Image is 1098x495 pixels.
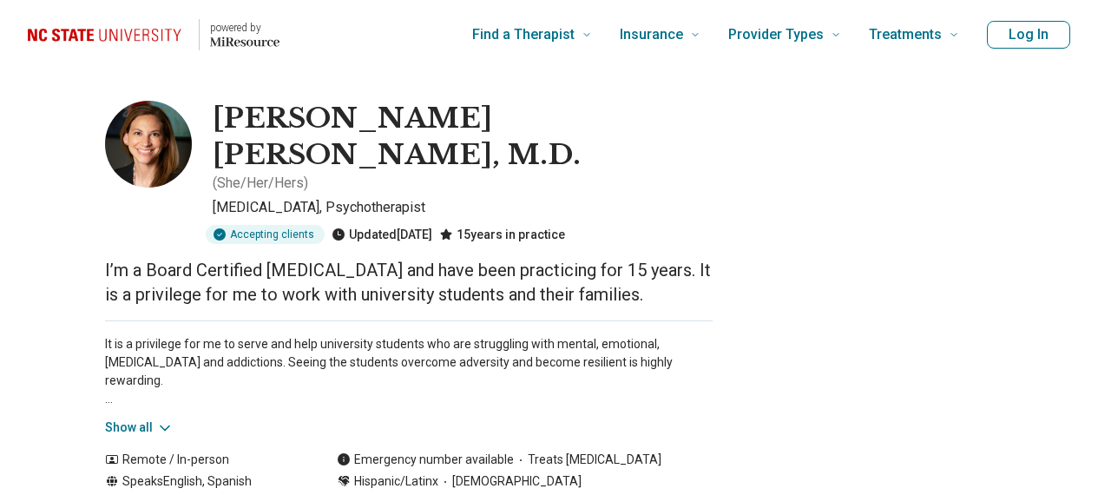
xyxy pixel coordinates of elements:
h1: [PERSON_NAME] [PERSON_NAME], M.D. [213,101,713,173]
p: I’m a Board Certified [MEDICAL_DATA] and have been practicing for 15 years. It is a privilege for... [105,258,713,307]
img: Andrea Hernandez Gonzalez, M.D., Psychiatrist [105,101,192,188]
p: ( She/Her/Hers ) [213,173,308,194]
span: [DEMOGRAPHIC_DATA] [438,472,582,491]
span: Find a Therapist [472,23,575,47]
p: [MEDICAL_DATA], Psychotherapist [213,197,713,218]
span: Hispanic/Latinx [354,472,438,491]
button: Log In [987,21,1070,49]
a: Home page [28,7,279,63]
span: Provider Types [728,23,824,47]
div: 15 years in practice [439,225,565,244]
div: Remote / In-person [105,451,302,469]
p: powered by [210,21,279,35]
div: Updated [DATE] [332,225,432,244]
span: Insurance [620,23,683,47]
div: Emergency number available [337,451,514,469]
div: Accepting clients [206,225,325,244]
span: Treats [MEDICAL_DATA] [514,451,661,469]
span: Treatments [869,23,942,47]
button: Show all [105,419,174,437]
p: It is a privilege for me to serve and help university students who are struggling with mental, em... [105,335,713,408]
div: Speaks English, Spanish [105,472,302,491]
